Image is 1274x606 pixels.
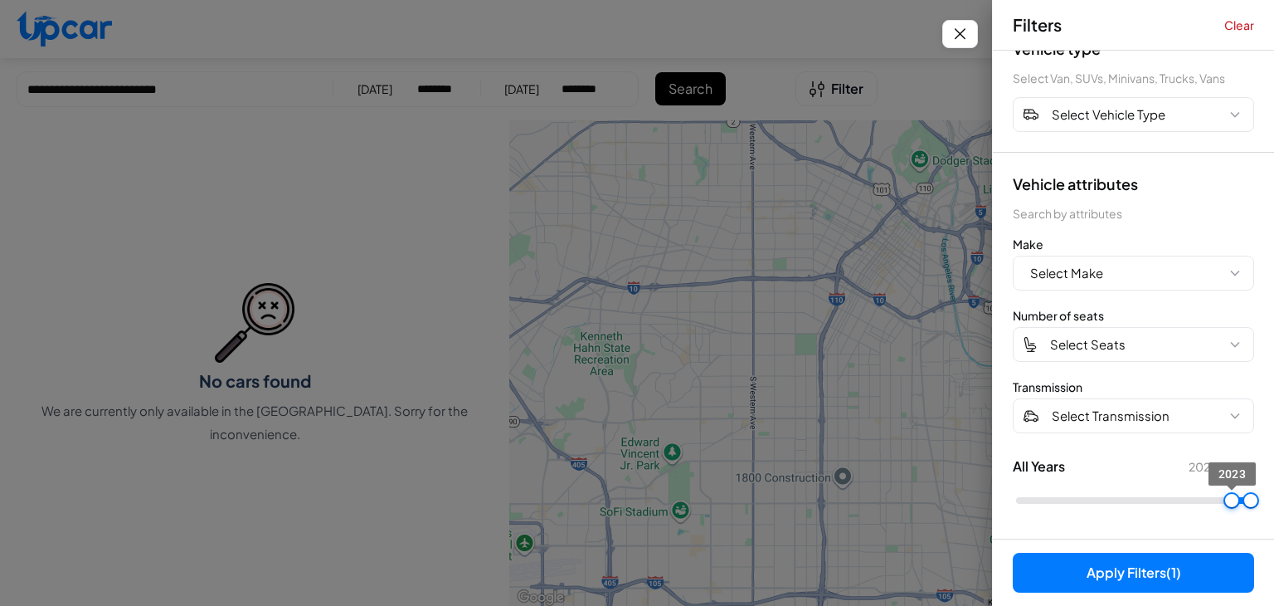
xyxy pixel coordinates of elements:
div: Number of seats [1013,307,1254,324]
button: Clear [1224,17,1254,33]
span: 2023 [1218,467,1246,481]
span: Filters [1013,13,1062,37]
button: Select Seats [1013,327,1254,362]
button: Close filters [942,20,978,48]
button: Select Transmission [1013,398,1254,433]
span: Select Vehicle Type [1052,105,1165,125]
span: 2023 - 2025 [1189,458,1254,475]
button: Apply Filters(1) [1013,553,1254,593]
span: Select Make [1030,264,1103,283]
span: Select Transmission [1052,407,1169,426]
span: All Years [1013,457,1065,476]
button: Select Make [1013,256,1254,291]
button: Select Vehicle Type [1013,97,1254,132]
div: Make [1013,236,1254,252]
div: Transmission [1013,379,1254,395]
div: Select Van, SUVs, Minivans, Trucks, Vans [1013,70,1254,87]
span: Select Seats [1050,335,1126,354]
div: Vehicle attributes [1013,173,1254,195]
div: Search by attributes [1013,205,1254,222]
